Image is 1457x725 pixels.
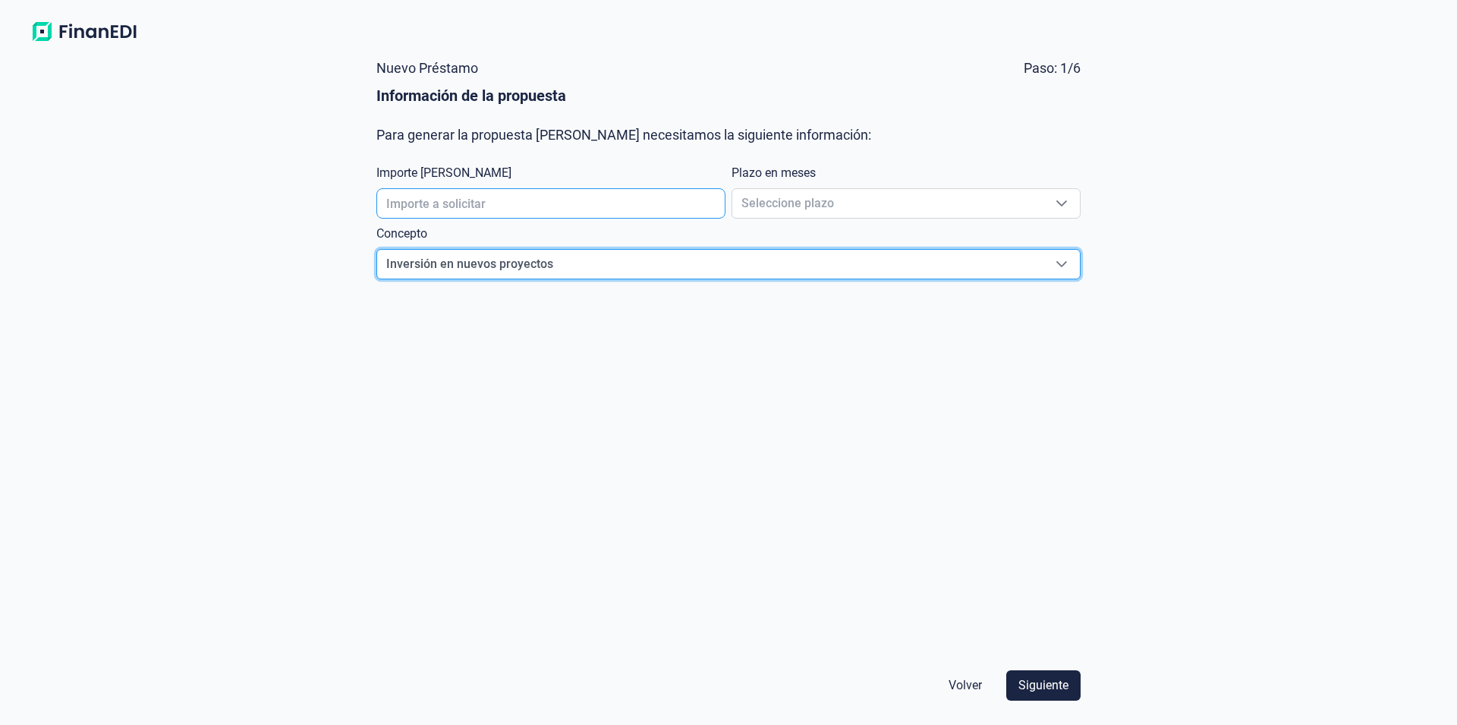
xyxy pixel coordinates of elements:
b: Información de la propuesta [376,87,566,105]
label: Concepto [376,225,427,243]
button: Volver [936,670,994,701]
div: Seleccione un concepto [1043,250,1080,279]
input: Importe a solicitar [376,188,725,219]
span: Volver [949,676,982,695]
span: Inversión en nuevos proyectos [377,250,1043,279]
span: Nuevo Préstamo [376,61,478,76]
span: Paso: 1/6 [1024,61,1081,76]
label: Plazo en meses [732,164,816,182]
label: Importe [PERSON_NAME] [376,164,511,182]
button: Siguiente [1006,670,1081,701]
span: Seleccione plazo [732,189,1043,218]
img: Logo de aplicación [24,18,144,46]
div: Seleccione plazo [1043,189,1080,218]
div: Para generar la propuesta [PERSON_NAME] necesitamos la siguiente información: [376,115,1081,143]
span: Siguiente [1018,676,1068,695]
